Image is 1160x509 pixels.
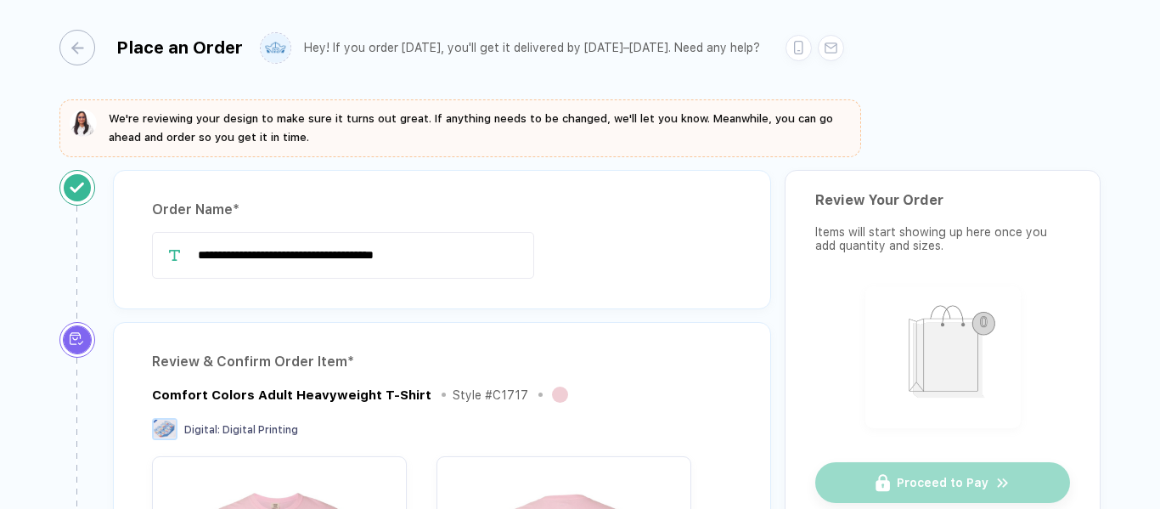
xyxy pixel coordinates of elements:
div: Order Name [152,196,732,223]
div: Hey! If you order [DATE], you'll get it delivered by [DATE]–[DATE]. Need any help? [304,41,760,55]
span: Digital : [184,424,220,436]
img: user profile [261,33,290,63]
div: Style # C1717 [453,388,528,402]
span: Digital Printing [222,424,298,436]
img: sophie [70,110,97,137]
div: Items will start showing up here once you add quantity and sizes. [815,225,1070,252]
div: Review Your Order [815,192,1070,208]
div: Comfort Colors Adult Heavyweight T-Shirt [152,387,431,403]
img: Digital [152,418,177,440]
button: We're reviewing your design to make sure it turns out great. If anything needs to be changed, we'... [70,110,851,147]
span: We're reviewing your design to make sure it turns out great. If anything needs to be changed, we'... [109,112,833,144]
div: Place an Order [116,37,243,58]
img: shopping_bag.png [873,294,1013,417]
div: Review & Confirm Order Item [152,348,732,376]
